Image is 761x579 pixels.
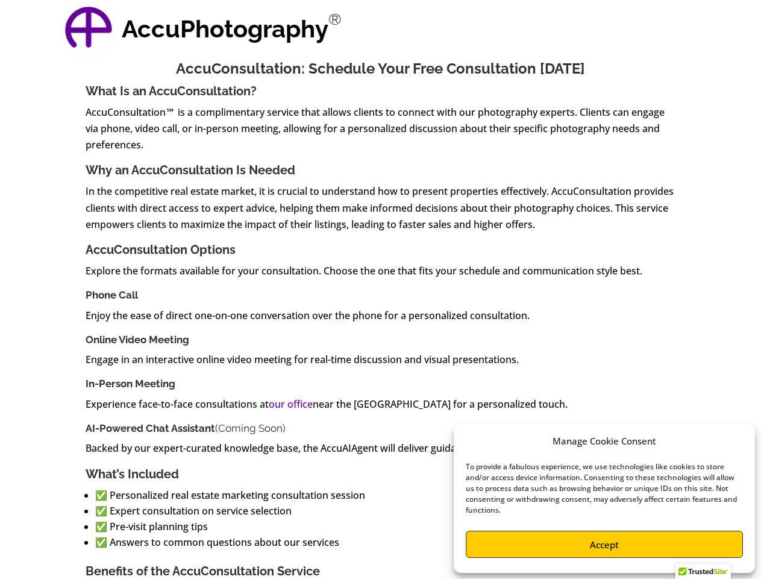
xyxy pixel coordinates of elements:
[95,503,676,519] li: ✅ Expert consultation on service selection
[86,334,676,352] h3: Online Video Meeting
[553,433,656,449] div: Manage Cookie Consent
[86,308,676,334] p: Enjoy the ease of direct one-on-one conversation over the phone for a personalized consultation.
[86,422,676,440] h3: AI-Powered Chat Assistant
[86,163,676,183] h2: Why an AccuConsultation Is Needed
[86,352,676,378] p: Engage in an interactive online video meeting for real-time discussion and visual presentations.
[86,242,676,263] h2: AccuConsultation Options
[95,519,676,534] li: ✅ Pre-visit planning tips
[269,397,313,411] a: our office
[86,263,676,289] p: Explore the formats available for your consultation. Choose the one that fits your schedule and c...
[86,289,676,307] h3: Phone Call
[215,422,286,434] span: (Coming Soon)
[466,461,742,516] div: To provide a fabulous experience, we use technologies like cookies to store and/or access device ...
[86,396,676,422] p: Experience face-to-face consultations at near the [GEOGRAPHIC_DATA] for a personalized touch.
[122,14,328,43] strong: AccuPhotography
[328,10,342,28] sup: Registered Trademark
[95,534,676,550] li: ✅ Answers to common questions about our services
[86,183,676,242] p: In the competitive real estate market, it is crucial to understand how to present properties effe...
[86,378,676,396] h3: In-Person Meeting
[86,84,676,104] h2: What Is an AccuConsultation?
[86,440,676,466] p: Backed by our expert-curated knowledge base, the AccuAIAgent will deliver guidance you can count ...
[86,104,676,163] p: AccuConsultation℠ is a complimentary service that allows clients to connect with our photography ...
[61,3,116,57] img: AccuPhotography
[86,467,676,487] h2: What’s Included
[466,531,743,558] button: Accept
[61,3,116,57] a: AccuPhotography Logo - Professional Real Estate Photography and Media Services in Dallas, Texas
[95,487,676,503] li: ✅ Personalized real estate marketing consultation session
[176,60,585,77] span: AccuConsultation: Schedule Your Free Consultation [DATE]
